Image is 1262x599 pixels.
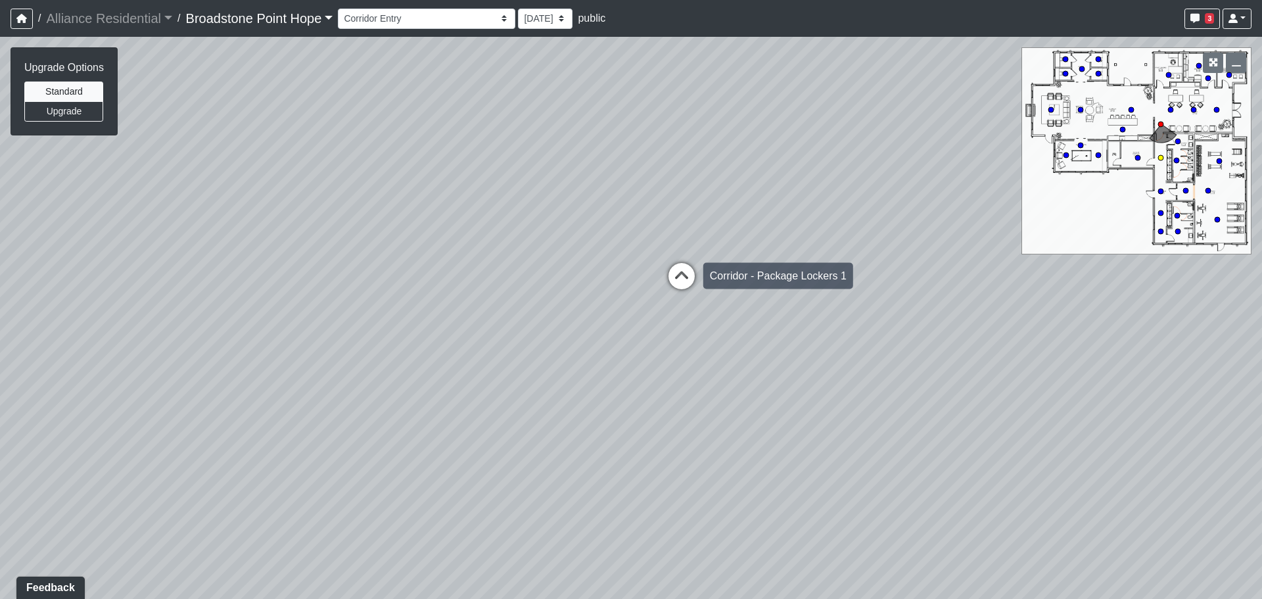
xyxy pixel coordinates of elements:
[24,61,104,74] h6: Upgrade Options
[1205,13,1214,24] span: 3
[24,101,103,122] button: Upgrade
[24,82,103,102] button: Standard
[186,5,333,32] a: Broadstone Point Hope
[578,12,605,24] span: public
[172,5,185,32] span: /
[703,263,853,289] div: Corridor - Package Lockers 1
[1184,9,1220,29] button: 3
[46,5,172,32] a: Alliance Residential
[10,573,87,599] iframe: Ybug feedback widget
[33,5,46,32] span: /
